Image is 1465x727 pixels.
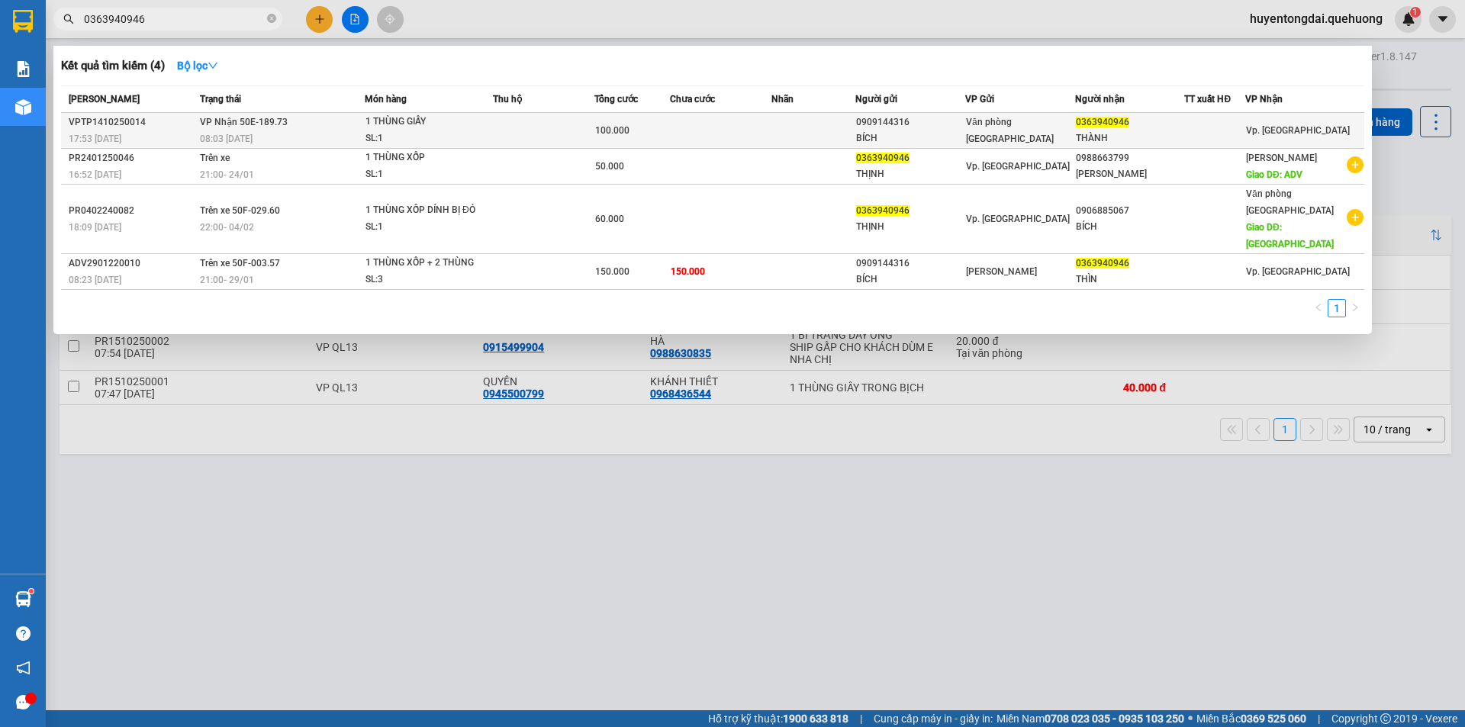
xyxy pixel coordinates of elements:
[200,275,254,285] span: 21:00 - 29/01
[493,94,522,105] span: Thu hộ
[1309,299,1328,317] li: Previous Page
[365,94,407,105] span: Món hàng
[671,266,705,277] span: 150.000
[69,222,121,233] span: 18:09 [DATE]
[69,275,121,285] span: 08:23 [DATE]
[856,114,964,130] div: 0909144316
[856,130,964,146] div: BÍCH
[61,58,165,74] h3: Kết quả tìm kiếm ( 4 )
[63,14,74,24] span: search
[1246,125,1350,136] span: Vp. [GEOGRAPHIC_DATA]
[595,266,629,277] span: 150.000
[1346,299,1364,317] button: right
[856,256,964,272] div: 0909144316
[856,153,910,163] span: 0363940946
[29,589,34,594] sup: 1
[200,169,254,180] span: 21:00 - 24/01
[13,10,33,33] img: logo-vxr
[69,94,140,105] span: [PERSON_NAME]
[1184,94,1231,105] span: TT xuất HĐ
[365,130,480,147] div: SL: 1
[84,11,264,27] input: Tìm tên, số ĐT hoặc mã đơn
[1346,299,1364,317] li: Next Page
[365,255,480,272] div: 1 THÙNG XỐP + 2 THÙNG
[267,14,276,23] span: close-circle
[365,114,480,130] div: 1 THÙNG GIẤY
[1076,117,1129,127] span: 0363940946
[200,222,254,233] span: 22:00 - 04/02
[1246,169,1302,180] span: Giao DĐ: ADV
[1309,299,1328,317] button: left
[1076,272,1184,288] div: THÌN
[1328,299,1346,317] li: 1
[200,205,280,216] span: Trên xe 50F-029.60
[15,99,31,115] img: warehouse-icon
[69,203,195,219] div: PR0402240082
[1328,300,1345,317] a: 1
[365,219,480,236] div: SL: 1
[595,214,624,224] span: 60.000
[595,125,629,136] span: 100.000
[1351,303,1360,312] span: right
[69,150,195,166] div: PR2401250046
[595,161,624,172] span: 50.000
[200,153,230,163] span: Trên xe
[69,114,195,130] div: VPTP1410250014
[267,12,276,27] span: close-circle
[1076,219,1184,235] div: BÍCH
[1246,266,1350,277] span: Vp. [GEOGRAPHIC_DATA]
[208,60,218,71] span: down
[966,266,1037,277] span: [PERSON_NAME]
[15,591,31,607] img: warehouse-icon
[965,94,994,105] span: VP Gửi
[69,169,121,180] span: 16:52 [DATE]
[1246,222,1334,249] span: Giao DĐ: [GEOGRAPHIC_DATA]
[1076,203,1184,219] div: 0906885067
[1076,150,1184,166] div: 0988663799
[1245,94,1283,105] span: VP Nhận
[177,60,218,72] strong: Bộ lọc
[200,258,280,269] span: Trên xe 50F-003.57
[16,695,31,709] span: message
[1076,258,1129,269] span: 0363940946
[16,661,31,675] span: notification
[365,166,480,183] div: SL: 1
[670,94,715,105] span: Chưa cước
[1314,303,1323,312] span: left
[856,166,964,182] div: THỊNH
[69,256,195,272] div: ADV2901220010
[165,53,230,78] button: Bộ lọcdown
[69,133,121,144] span: 17:53 [DATE]
[966,161,1070,172] span: Vp. [GEOGRAPHIC_DATA]
[1076,166,1184,182] div: [PERSON_NAME]
[594,94,638,105] span: Tổng cước
[1347,156,1364,173] span: plus-circle
[16,626,31,641] span: question-circle
[771,94,794,105] span: Nhãn
[200,94,241,105] span: Trạng thái
[856,272,964,288] div: BÍCH
[365,150,480,166] div: 1 THÙNG XỐP
[365,272,480,288] div: SL: 3
[1246,188,1334,216] span: Văn phòng [GEOGRAPHIC_DATA]
[200,133,253,144] span: 08:03 [DATE]
[856,205,910,216] span: 0363940946
[1347,209,1364,226] span: plus-circle
[1246,153,1317,163] span: [PERSON_NAME]
[365,202,480,219] div: 1 THÙNG XỐP DÍNH BỊ ĐỎ
[855,94,897,105] span: Người gửi
[1075,94,1125,105] span: Người nhận
[200,117,288,127] span: VP Nhận 50E-189.73
[1076,130,1184,146] div: THÀNH
[966,214,1070,224] span: Vp. [GEOGRAPHIC_DATA]
[966,117,1054,144] span: Văn phòng [GEOGRAPHIC_DATA]
[856,219,964,235] div: THỊNH
[15,61,31,77] img: solution-icon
